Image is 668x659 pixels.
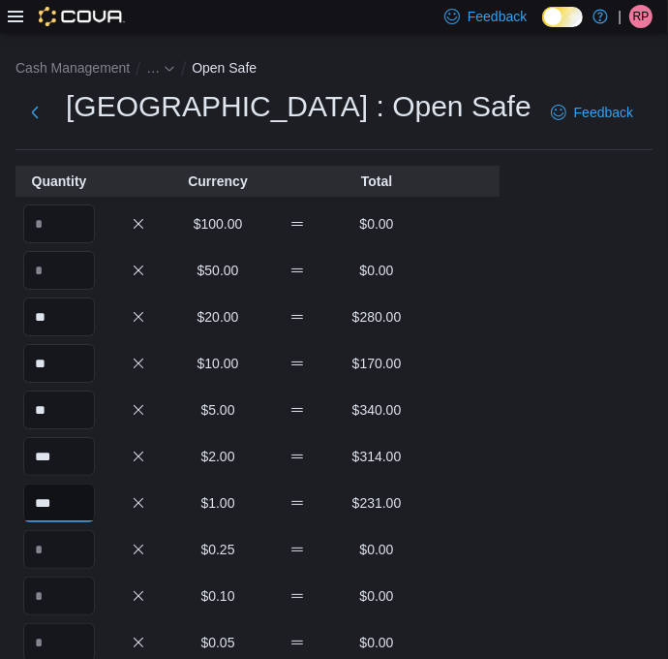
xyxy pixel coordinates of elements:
img: Cova [39,7,125,26]
input: Dark Mode [542,7,583,27]
p: $0.05 [182,633,254,652]
p: $340.00 [341,400,412,420]
p: $20.00 [182,307,254,327]
input: Quantity [23,437,95,476]
p: $0.00 [341,214,412,234]
span: Dark Mode [542,27,543,28]
p: Currency [182,172,254,191]
button: See collapsed breadcrumbs - Clicking this button will toggle a popover dialog. [146,60,175,76]
input: Quantity [23,484,95,522]
nav: An example of EuiBreadcrumbs [15,56,653,83]
p: $50.00 [182,261,254,280]
p: $10.00 [182,354,254,373]
a: Feedback [543,93,641,132]
p: $170.00 [341,354,412,373]
p: $0.25 [182,540,254,559]
span: Feedback [574,103,633,122]
p: $280.00 [341,307,412,327]
button: Next [15,93,54,132]
input: Quantity [23,577,95,615]
p: $314.00 [341,447,412,466]
input: Quantity [23,298,95,336]
p: $5.00 [182,400,254,420]
p: | [618,5,622,28]
p: $0.00 [341,261,412,280]
p: Quantity [23,172,95,191]
input: Quantity [23,251,95,290]
p: $1.00 [182,493,254,513]
p: $0.10 [182,586,254,606]
button: Cash Management [15,60,130,76]
div: rebecka peer [629,5,653,28]
p: $0.00 [341,586,412,606]
span: rp [633,5,650,28]
h1: [GEOGRAPHIC_DATA] : Open Safe [66,87,531,126]
span: See collapsed breadcrumbs [146,60,160,76]
p: $100.00 [182,214,254,234]
p: $231.00 [341,493,412,513]
svg: - Clicking this button will toggle a popover dialog. [164,63,175,75]
p: $0.00 [341,540,412,559]
p: $2.00 [182,447,254,466]
p: Total [341,172,412,191]
input: Quantity [23,391,95,429]
input: Quantity [23,344,95,383]
p: $0.00 [341,633,412,652]
span: Feedback [468,7,527,26]
input: Quantity [23,530,95,569]
button: Open Safe [192,60,257,76]
input: Quantity [23,204,95,243]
